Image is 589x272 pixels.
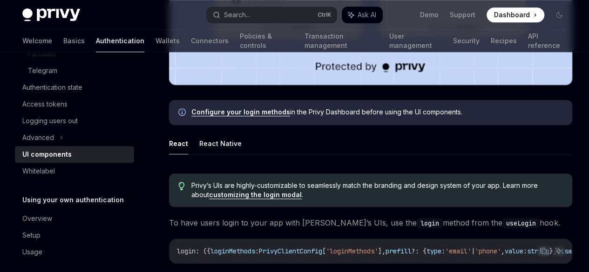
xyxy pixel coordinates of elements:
div: Whitelabel [22,166,55,177]
a: Authentication state [15,79,134,96]
span: , [501,247,505,255]
span: ], [378,247,386,255]
svg: Tip [178,182,185,190]
div: Telegram [28,65,57,76]
span: PrivyClientConfig [259,247,322,255]
div: Setup [22,230,41,241]
a: API reference [528,30,567,52]
span: Dashboard [494,10,530,20]
div: Overview [22,213,52,224]
div: Advanced [22,132,54,143]
button: Search...CtrlK [206,7,337,23]
a: Telegram [15,62,134,79]
span: 'email' [445,247,471,255]
span: : ({ [196,247,210,255]
span: value [505,247,523,255]
span: : [441,247,445,255]
button: Toggle dark mode [552,7,567,22]
a: Configure your login methods [191,108,290,116]
svg: Info [178,108,188,118]
span: string [527,247,549,255]
a: customizing the login modal [209,191,302,199]
a: Dashboard [487,7,544,22]
span: type [427,247,441,255]
a: Basics [63,30,85,52]
a: Recipes [490,30,516,52]
button: Ask AI [552,245,564,257]
a: Access tokens [15,96,134,113]
div: Logging users out [22,115,78,126]
a: Policies & controls [240,30,293,52]
span: [ [322,247,326,255]
span: Ask AI [358,10,376,20]
div: Access tokens [22,99,68,110]
a: Support [450,10,475,20]
span: : [523,247,527,255]
a: Logging users out [15,113,134,129]
span: 'phone' [475,247,501,255]
span: in the Privy Dashboard before using the UI components. [191,107,563,117]
a: Welcome [22,30,52,52]
span: : [255,247,259,255]
div: Authentication state [22,82,82,93]
button: Copy the contents from the code block [537,245,549,257]
span: Privy’s UIs are highly-customizable to seamlessly match the branding and design system of your ap... [191,181,563,199]
span: Ctrl K [318,11,332,19]
a: Authentication [96,30,144,52]
a: Whitelabel [15,163,134,179]
a: Connectors [191,30,229,52]
a: User management [389,30,442,52]
a: Transaction management [304,30,378,52]
h5: Using your own authentication [22,194,124,206]
span: To have users login to your app with [PERSON_NAME]’s UIs, use the method from the hook. [169,216,572,229]
span: 'loginMethods' [326,247,378,255]
code: login [417,218,443,228]
code: useLogin [502,218,540,228]
a: Wallets [156,30,180,52]
span: loginMethods [210,247,255,255]
span: }, [549,247,557,255]
span: ?: { [412,247,427,255]
a: Demo [420,10,439,20]
span: prefill [386,247,412,255]
a: UI components [15,146,134,163]
a: Security [453,30,479,52]
a: Setup [15,227,134,244]
span: | [471,247,475,255]
button: React Native [199,133,242,154]
button: Ask AI [342,7,383,23]
img: dark logo [22,8,80,21]
a: Usage [15,244,134,260]
a: Overview [15,210,134,227]
div: Usage [22,246,42,258]
div: UI components [22,149,72,160]
button: React [169,133,188,154]
div: Search... [224,9,250,20]
span: login [177,247,196,255]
